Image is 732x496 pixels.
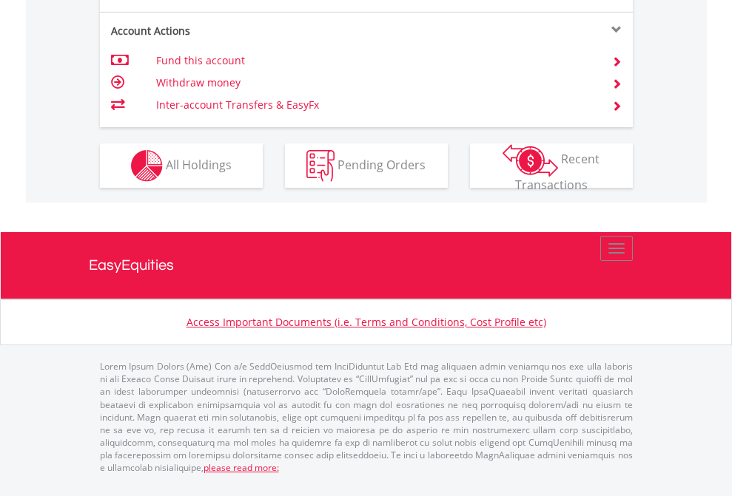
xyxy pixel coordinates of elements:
[156,94,594,116] td: Inter-account Transfers & EasyFx
[100,143,263,188] button: All Holdings
[306,150,335,182] img: pending_instructions-wht.png
[100,24,366,38] div: Account Actions
[166,156,232,172] span: All Holdings
[470,143,633,188] button: Recent Transactions
[156,72,594,94] td: Withdraw money
[187,315,546,329] a: Access Important Documents (i.e. Terms and Conditions, Cost Profile etc)
[89,232,644,299] a: EasyEquities
[156,50,594,72] td: Fund this account
[204,461,279,474] a: please read more:
[285,143,448,188] button: Pending Orders
[131,150,163,182] img: holdings-wht.png
[100,360,633,474] p: Lorem Ipsum Dolors (Ame) Con a/e SeddOeiusmod tem InciDiduntut Lab Etd mag aliquaen admin veniamq...
[503,144,558,177] img: transactions-zar-wht.png
[338,156,426,172] span: Pending Orders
